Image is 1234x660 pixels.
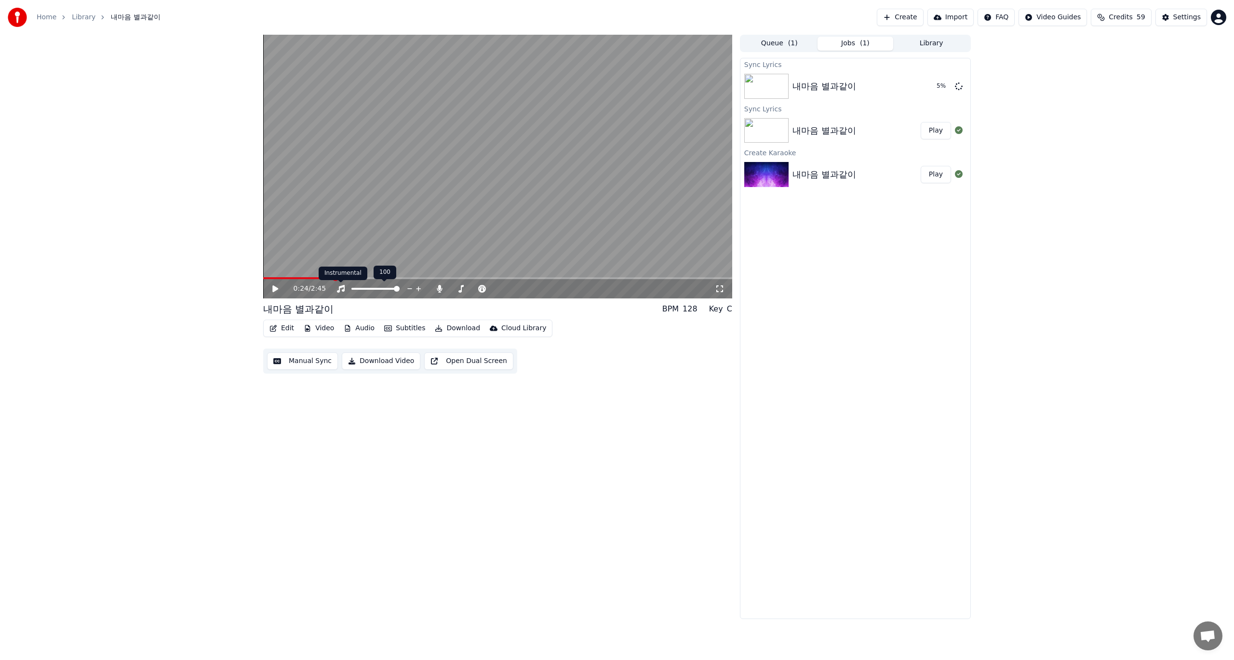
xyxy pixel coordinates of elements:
button: Jobs [818,37,894,51]
button: Library [893,37,969,51]
div: BPM [662,303,679,315]
div: Sync Lyrics [740,58,970,70]
span: 2:45 [311,284,326,294]
button: Edit [266,322,298,335]
div: / [294,284,317,294]
button: Credits59 [1091,9,1151,26]
span: 59 [1137,13,1145,22]
button: Open Dual Screen [424,352,513,370]
div: 100 [374,266,396,279]
button: Play [921,166,951,183]
div: Cloud Library [501,323,546,333]
button: Create [877,9,924,26]
button: Audio [340,322,378,335]
span: ( 1 ) [860,39,870,48]
div: Sync Lyrics [740,103,970,114]
div: 내마음 별과같이 [792,124,856,137]
span: 내마음 별과같이 [111,13,160,22]
button: Video Guides [1019,9,1087,26]
button: FAQ [978,9,1015,26]
button: Subtitles [380,322,429,335]
button: Download [431,322,484,335]
div: Settings [1173,13,1201,22]
div: 내마음 별과같이 [263,302,334,316]
div: 내마음 별과같이 [792,80,856,93]
div: Create Karaoke [740,147,970,158]
a: Home [37,13,56,22]
img: youka [8,8,27,27]
button: Import [927,9,974,26]
div: 내마음 별과같이 [792,168,856,181]
button: Video [300,322,338,335]
a: 채팅 열기 [1194,621,1222,650]
button: Queue [741,37,818,51]
nav: breadcrumb [37,13,161,22]
span: ( 1 ) [788,39,798,48]
span: Credits [1109,13,1132,22]
div: C [727,303,732,315]
div: Instrumental [319,267,367,280]
a: Library [72,13,95,22]
div: Key [709,303,723,315]
button: Settings [1155,9,1207,26]
div: 5 % [937,82,951,90]
button: Manual Sync [267,352,338,370]
span: 0:24 [294,284,308,294]
button: Play [921,122,951,139]
button: Download Video [342,352,420,370]
div: 128 [683,303,697,315]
